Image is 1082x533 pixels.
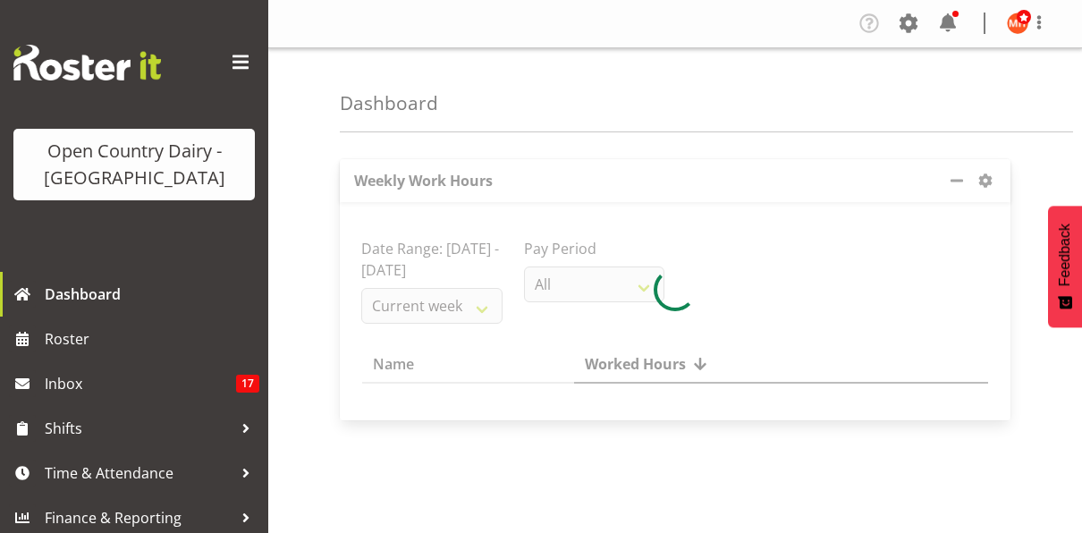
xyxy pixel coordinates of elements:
button: Feedback - Show survey [1048,206,1082,327]
span: Finance & Reporting [45,504,232,531]
img: Rosterit website logo [13,45,161,80]
div: Open Country Dairy - [GEOGRAPHIC_DATA] [31,138,237,191]
span: Feedback [1057,224,1073,286]
span: 17 [236,375,259,393]
span: Inbox [45,370,236,397]
span: Shifts [45,415,232,442]
span: Time & Attendance [45,460,232,486]
h4: Dashboard [340,93,438,114]
img: milkreception-horotiu8286.jpg [1007,13,1028,34]
span: Dashboard [45,281,259,308]
span: Roster [45,326,259,352]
